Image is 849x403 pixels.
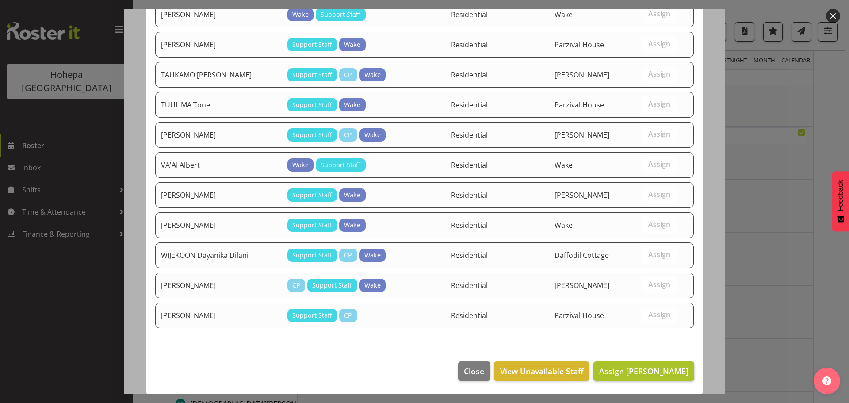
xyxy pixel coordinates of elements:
[555,220,573,230] span: Wake
[555,40,604,50] span: Parzival House
[155,152,282,178] td: VA'AI Albert
[155,273,282,298] td: [PERSON_NAME]
[292,311,332,320] span: Support Staff
[648,160,670,169] span: Assign
[155,303,282,328] td: [PERSON_NAME]
[451,220,488,230] span: Residential
[648,280,670,289] span: Assign
[451,10,488,19] span: Residential
[155,242,282,268] td: WIJEKOON Dayanika Dilani
[451,100,488,110] span: Residential
[451,250,488,260] span: Residential
[648,310,670,319] span: Assign
[364,250,381,260] span: Wake
[648,220,670,229] span: Assign
[648,39,670,48] span: Assign
[837,180,845,211] span: Feedback
[155,32,282,58] td: [PERSON_NAME]
[648,130,670,138] span: Assign
[464,365,484,377] span: Close
[648,190,670,199] span: Assign
[494,361,589,381] button: View Unavailable Staff
[364,130,381,140] span: Wake
[451,280,488,290] span: Residential
[155,122,282,148] td: [PERSON_NAME]
[155,182,282,208] td: [PERSON_NAME]
[344,130,352,140] span: CP
[599,366,688,376] span: Assign [PERSON_NAME]
[155,212,282,238] td: [PERSON_NAME]
[292,10,309,19] span: Wake
[292,40,332,50] span: Support Staff
[555,130,609,140] span: [PERSON_NAME]
[555,311,604,320] span: Parzival House
[555,160,573,170] span: Wake
[312,280,352,290] span: Support Staff
[155,92,282,118] td: TUULIMA Tone
[648,9,670,18] span: Assign
[593,361,694,381] button: Assign [PERSON_NAME]
[451,40,488,50] span: Residential
[292,130,332,140] span: Support Staff
[344,190,360,200] span: Wake
[458,361,490,381] button: Close
[344,40,360,50] span: Wake
[292,100,332,110] span: Support Staff
[292,250,332,260] span: Support Staff
[648,69,670,78] span: Assign
[451,190,488,200] span: Residential
[555,190,609,200] span: [PERSON_NAME]
[321,160,360,170] span: Support Staff
[451,160,488,170] span: Residential
[555,280,609,290] span: [PERSON_NAME]
[364,280,381,290] span: Wake
[292,220,332,230] span: Support Staff
[832,171,849,231] button: Feedback - Show survey
[648,100,670,108] span: Assign
[292,190,332,200] span: Support Staff
[555,70,609,80] span: [PERSON_NAME]
[451,70,488,80] span: Residential
[344,250,352,260] span: CP
[451,130,488,140] span: Residential
[321,10,360,19] span: Support Staff
[648,250,670,259] span: Assign
[364,70,381,80] span: Wake
[822,376,831,385] img: help-xxl-2.png
[292,160,309,170] span: Wake
[555,10,573,19] span: Wake
[555,100,604,110] span: Parzival House
[344,70,352,80] span: CP
[555,250,609,260] span: Daffodil Cottage
[292,70,332,80] span: Support Staff
[155,62,282,88] td: TAUKAMO [PERSON_NAME]
[155,2,282,27] td: [PERSON_NAME]
[344,100,360,110] span: Wake
[292,280,300,290] span: CP
[451,311,488,320] span: Residential
[500,365,584,377] span: View Unavailable Staff
[344,220,360,230] span: Wake
[344,311,352,320] span: CP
